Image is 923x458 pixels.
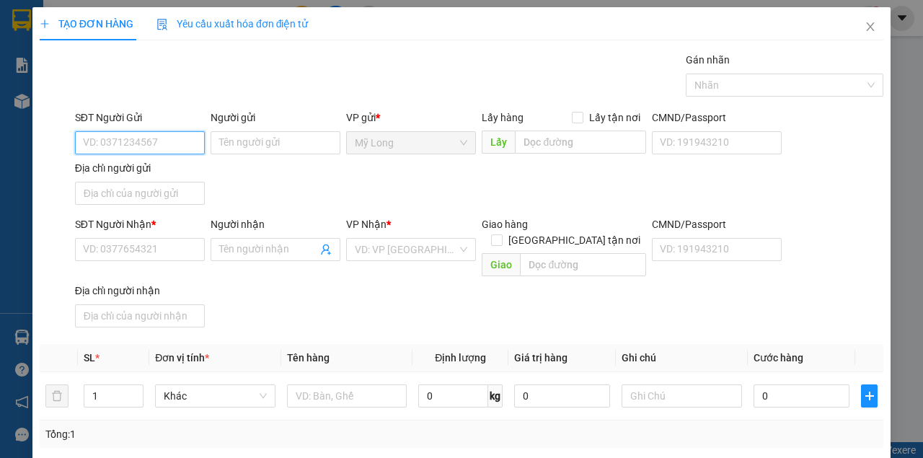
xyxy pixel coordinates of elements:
[616,344,748,372] th: Ghi chú
[520,253,645,276] input: Dọc đường
[84,352,95,364] span: SL
[583,110,646,125] span: Lấy tận nơi
[514,352,568,364] span: Giá trị hàng
[346,110,476,125] div: VP gửi
[211,216,340,232] div: Người nhận
[435,352,486,364] span: Định lượng
[75,110,205,125] div: SĐT Người Gửi
[482,219,528,230] span: Giao hàng
[131,397,140,406] span: down
[488,384,503,408] span: kg
[503,232,646,248] span: [GEOGRAPHIC_DATA] tận nơi
[482,131,515,154] span: Lấy
[686,54,730,66] label: Gán nhãn
[515,131,645,154] input: Dọc đường
[850,7,891,48] button: Close
[156,19,168,30] img: icon
[862,390,877,402] span: plus
[75,283,205,299] div: Địa chỉ người nhận
[622,384,742,408] input: Ghi Chú
[287,384,407,408] input: VD: Bàn, Ghế
[652,216,782,232] div: CMND/Passport
[652,110,782,125] div: CMND/Passport
[865,21,876,32] span: close
[320,244,332,255] span: user-add
[287,352,330,364] span: Tên hàng
[75,160,205,176] div: Địa chỉ người gửi
[155,352,209,364] span: Đơn vị tính
[754,352,803,364] span: Cước hàng
[164,385,267,407] span: Khác
[514,384,610,408] input: 0
[861,384,878,408] button: plus
[75,304,205,327] input: Địa chỉ của người nhận
[355,132,467,154] span: Mỹ Long
[211,110,340,125] div: Người gửi
[127,396,143,407] span: Decrease Value
[127,385,143,396] span: Increase Value
[482,112,524,123] span: Lấy hàng
[75,216,205,232] div: SĐT Người Nhận
[75,182,205,205] input: Địa chỉ của người gửi
[482,253,520,276] span: Giao
[346,219,387,230] span: VP Nhận
[40,19,50,29] span: plus
[156,18,309,30] span: Yêu cầu xuất hóa đơn điện tử
[131,387,140,396] span: up
[45,426,358,442] div: Tổng: 1
[40,18,133,30] span: TẠO ĐƠN HÀNG
[45,384,69,408] button: delete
